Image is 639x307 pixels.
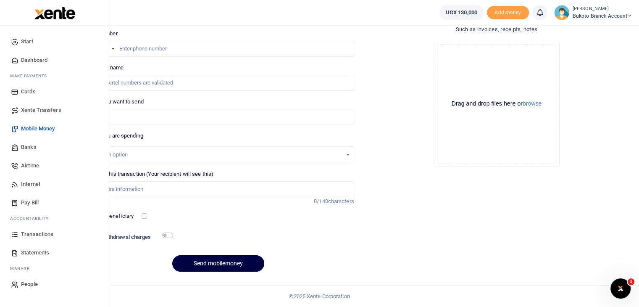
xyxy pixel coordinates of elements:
[436,5,487,20] li: Wallet ballance
[21,106,61,114] span: Xente Transfers
[21,198,39,207] span: Pay Bill
[21,230,53,238] span: Transactions
[82,29,117,38] label: Phone number
[16,215,48,222] span: countability
[361,25,632,34] h4: Such as invoices, receipts, notes
[554,5,569,20] img: profile-user
[21,280,38,288] span: People
[7,138,102,156] a: Banks
[487,9,529,15] a: Add money
[82,75,354,91] input: MTN & Airtel numbers are validated
[610,278,631,299] iframe: Intercom live chat
[328,198,354,204] span: characters
[314,198,328,204] span: 0/140
[21,124,55,133] span: Mobile Money
[434,41,560,167] div: File Uploader
[82,181,354,197] input: Enter extra information
[82,170,213,178] label: Memo for this transaction (Your recipient will see this)
[82,132,143,140] label: Reason you are spending
[7,212,102,225] li: Ac
[554,5,632,20] a: profile-user [PERSON_NAME] Bukoto Branch account
[34,7,75,19] img: logo-large
[7,156,102,175] a: Airtime
[439,5,484,20] a: UGX 130,000
[487,6,529,20] span: Add money
[7,82,102,101] a: Cards
[573,5,632,13] small: [PERSON_NAME]
[34,9,75,16] a: logo-small logo-large logo-large
[21,87,36,96] span: Cards
[7,119,102,138] a: Mobile Money
[82,41,354,57] input: Enter phone number
[628,278,634,285] span: 1
[21,143,37,151] span: Banks
[523,101,542,106] button: browse
[7,51,102,69] a: Dashboard
[7,225,102,243] a: Transactions
[7,32,102,51] a: Start
[82,98,143,106] label: Amount you want to send
[487,6,529,20] li: Toup your wallet
[21,161,39,170] span: Airtime
[7,262,102,275] li: M
[21,180,40,188] span: Internet
[172,255,264,272] button: Send mobilemoney
[7,69,102,82] li: M
[21,37,33,46] span: Start
[89,151,342,159] div: Select an option
[84,234,169,241] h6: Include withdrawal charges
[14,265,30,272] span: anage
[437,100,556,108] div: Drag and drop files here or
[7,193,102,212] a: Pay Bill
[7,275,102,294] a: People
[21,56,47,64] span: Dashboard
[21,249,49,257] span: Statements
[573,12,632,20] span: Bukoto Branch account
[7,101,102,119] a: Xente Transfers
[7,243,102,262] a: Statements
[14,73,47,79] span: ake Payments
[446,8,477,17] span: UGX 130,000
[82,109,354,125] input: UGX
[7,175,102,193] a: Internet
